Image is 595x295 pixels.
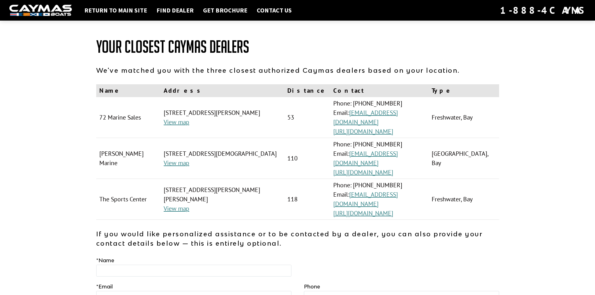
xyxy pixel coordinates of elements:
p: If you would like personalized assistance or to be contacted by a dealer, you can also provide yo... [96,229,499,248]
label: Phone [304,283,320,290]
a: Get Brochure [200,6,250,14]
td: 110 [284,138,330,179]
th: Name [96,84,161,97]
th: Address [161,84,284,97]
label: Email [96,283,113,290]
td: Phone: [PHONE_NUMBER] Email: [330,138,429,179]
a: [EMAIL_ADDRESS][DOMAIN_NAME] [333,190,398,208]
a: View map [164,159,189,167]
a: Find Dealer [153,6,197,14]
a: [URL][DOMAIN_NAME] [333,127,393,135]
a: View map [164,204,189,213]
th: Distance [284,84,330,97]
td: [STREET_ADDRESS][DEMOGRAPHIC_DATA] [161,138,284,179]
th: Type [429,84,499,97]
td: Phone: [PHONE_NUMBER] Email: [330,97,429,138]
a: [EMAIL_ADDRESS][DOMAIN_NAME] [333,150,398,167]
td: The Sports Center [96,179,161,220]
a: Return to main site [81,6,150,14]
img: white-logo-c9c8dbefe5ff5ceceb0f0178aa75bf4bb51f6bca0971e226c86eb53dfe498488.png [9,5,72,16]
td: [STREET_ADDRESS][PERSON_NAME] [161,97,284,138]
td: [PERSON_NAME] Marine [96,138,161,179]
td: Freshwater, Bay [429,179,499,220]
td: 72 Marine Sales [96,97,161,138]
h1: Your Closest Caymas Dealers [96,37,499,56]
td: [GEOGRAPHIC_DATA], Bay [429,138,499,179]
a: View map [164,118,189,126]
a: [URL][DOMAIN_NAME] [333,168,393,176]
th: Contact [330,84,429,97]
label: Name [96,257,114,264]
a: [URL][DOMAIN_NAME] [333,209,393,217]
td: 53 [284,97,330,138]
td: 118 [284,179,330,220]
p: We've matched you with the three closest authorized Caymas dealers based on your location. [96,66,499,75]
td: Freshwater, Bay [429,97,499,138]
div: 1-888-4CAYMAS [500,3,586,17]
td: [STREET_ADDRESS][PERSON_NAME][PERSON_NAME] [161,179,284,220]
a: Contact Us [254,6,295,14]
a: [EMAIL_ADDRESS][DOMAIN_NAME] [333,109,398,126]
td: Phone: [PHONE_NUMBER] Email: [330,179,429,220]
